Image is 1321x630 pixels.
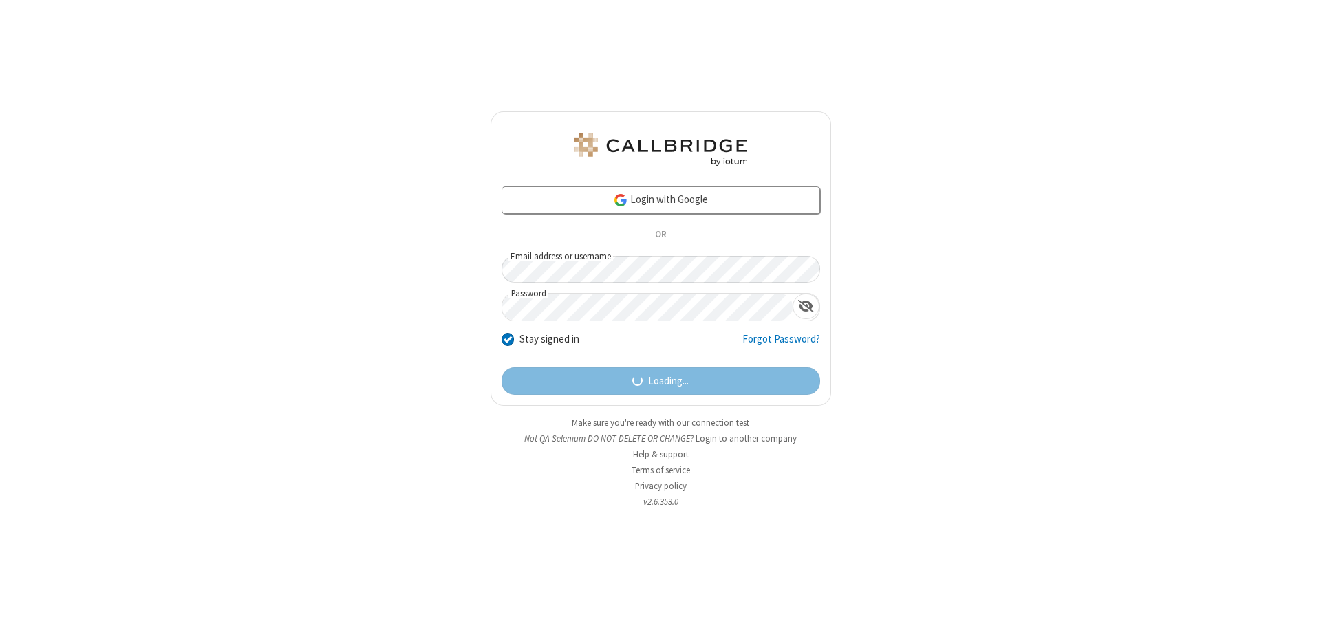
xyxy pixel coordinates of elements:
li: v2.6.353.0 [491,495,831,508]
a: Privacy policy [635,480,687,492]
iframe: Chat [1287,594,1311,620]
input: Password [502,294,793,321]
button: Loading... [502,367,820,395]
button: Login to another company [696,432,797,445]
img: QA Selenium DO NOT DELETE OR CHANGE [571,133,750,166]
a: Terms of service [632,464,690,476]
input: Email address or username [502,256,820,283]
a: Help & support [633,448,689,460]
a: Login with Google [502,186,820,214]
img: google-icon.png [613,193,628,208]
a: Make sure you're ready with our connection test [572,417,749,428]
a: Forgot Password? [742,332,820,358]
label: Stay signed in [519,332,579,347]
span: OR [649,226,672,245]
span: Loading... [648,373,689,389]
div: Show password [793,294,819,319]
li: Not QA Selenium DO NOT DELETE OR CHANGE? [491,432,831,445]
